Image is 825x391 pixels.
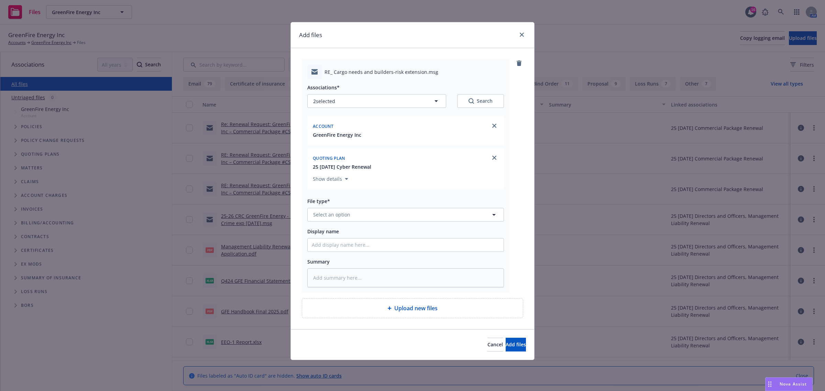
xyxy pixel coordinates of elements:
[307,94,446,108] button: 2selected
[490,122,498,130] a: close
[313,163,371,170] button: 25 [DATE] Cyber Renewal
[457,94,504,108] button: SearchSearch
[515,59,523,67] a: remove
[765,377,813,391] button: Nova Assist
[307,208,504,222] button: Select an option
[307,228,339,235] span: Display name
[299,31,322,40] h1: Add files
[307,84,340,91] span: Associations*
[766,378,774,391] div: Drag to move
[313,123,333,129] span: Account
[506,341,526,348] span: Add files
[308,238,504,252] input: Add display name here...
[469,98,493,104] div: Search
[487,341,503,348] span: Cancel
[313,155,345,161] span: Quoting plan
[324,68,438,76] span: RE_ Cargo needs and builders-risk extension.msg
[313,211,350,218] span: Select an option
[307,258,330,265] span: Summary
[487,338,503,351] button: Cancel
[394,304,438,312] span: Upload new files
[310,175,351,183] button: Show details
[313,131,361,138] button: GreenFire Energy Inc
[780,381,807,387] span: Nova Assist
[490,154,498,162] a: close
[313,98,335,105] span: 2 selected
[307,198,330,204] span: File type*
[518,31,526,39] a: close
[302,298,523,318] div: Upload new files
[469,98,474,104] svg: Search
[506,338,526,351] button: Add files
